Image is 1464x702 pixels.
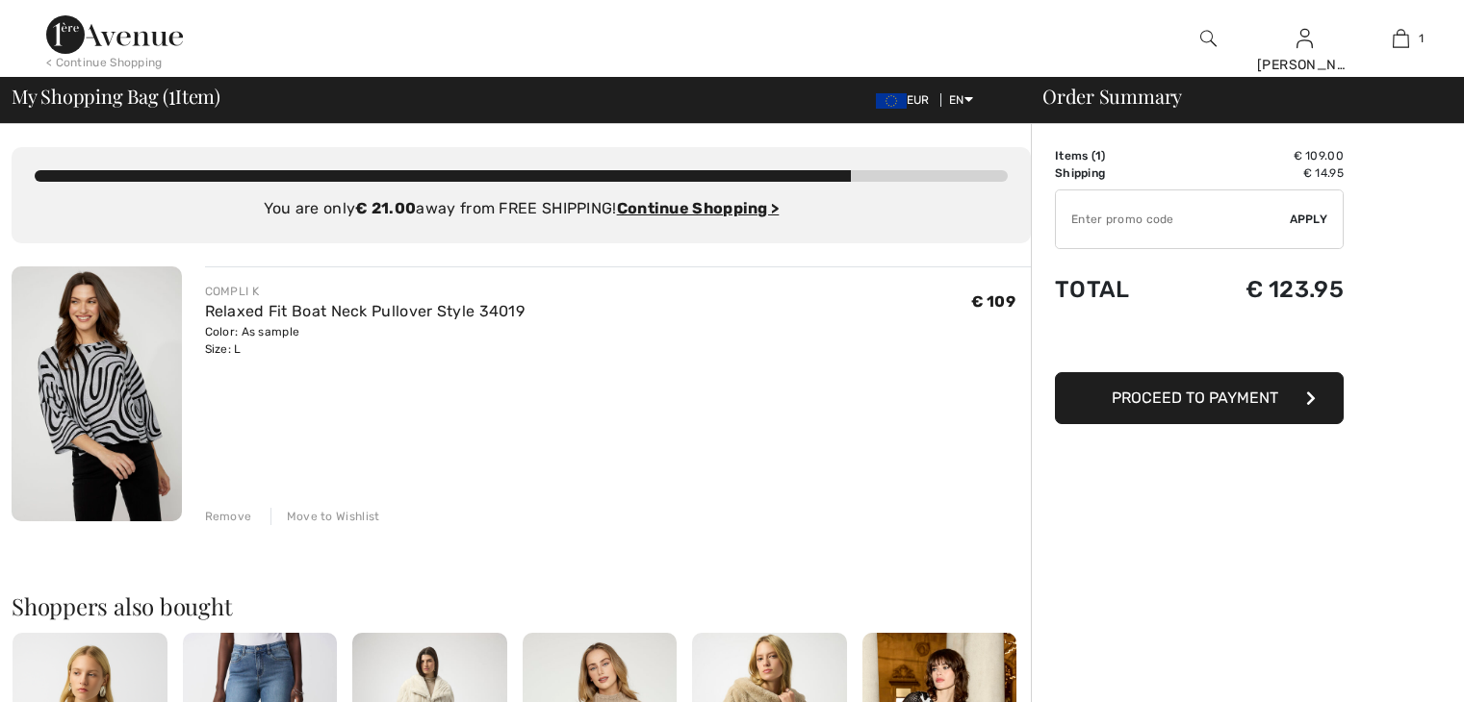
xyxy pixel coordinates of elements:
[617,199,780,217] a: Continue Shopping >
[1112,389,1278,407] span: Proceed to Payment
[1056,190,1290,248] input: Promo code
[1179,164,1344,182] td: € 14.95
[971,292,1016,311] span: € 109
[1055,147,1179,164] td: Items ( )
[876,93,907,109] img: Euro
[35,197,1008,220] div: You are only away from FREE SHIPPING!
[355,199,416,217] strong: € 21.00
[12,266,182,521] img: Relaxed Fit Boat Neck Pullover Style 34019
[12,87,220,106] span: My Shopping Bag ( Item)
[46,54,163,71] div: < Continue Shopping
[1095,149,1101,163] span: 1
[1019,87,1452,106] div: Order Summary
[1297,27,1313,50] img: My Info
[205,323,526,358] div: Color: As sample Size: L
[1055,257,1179,322] td: Total
[876,93,937,107] span: EUR
[205,283,526,300] div: COMPLI K
[270,508,380,525] div: Move to Wishlist
[1353,27,1448,50] a: 1
[1179,147,1344,164] td: € 109.00
[949,93,973,107] span: EN
[1393,27,1409,50] img: My Bag
[1200,27,1217,50] img: search the website
[1179,257,1344,322] td: € 123.95
[1055,164,1179,182] td: Shipping
[1419,30,1424,47] span: 1
[1257,55,1351,75] div: [PERSON_NAME]
[1055,372,1344,424] button: Proceed to Payment
[1055,322,1344,365] iframe: PayPal
[1297,29,1313,47] a: Sign In
[205,302,526,320] a: Relaxed Fit Boat Neck Pullover Style 34019
[1290,211,1328,228] span: Apply
[46,15,183,54] img: 1ère Avenue
[12,594,1031,617] h2: Shoppers also bought
[205,508,252,525] div: Remove
[168,82,175,107] span: 1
